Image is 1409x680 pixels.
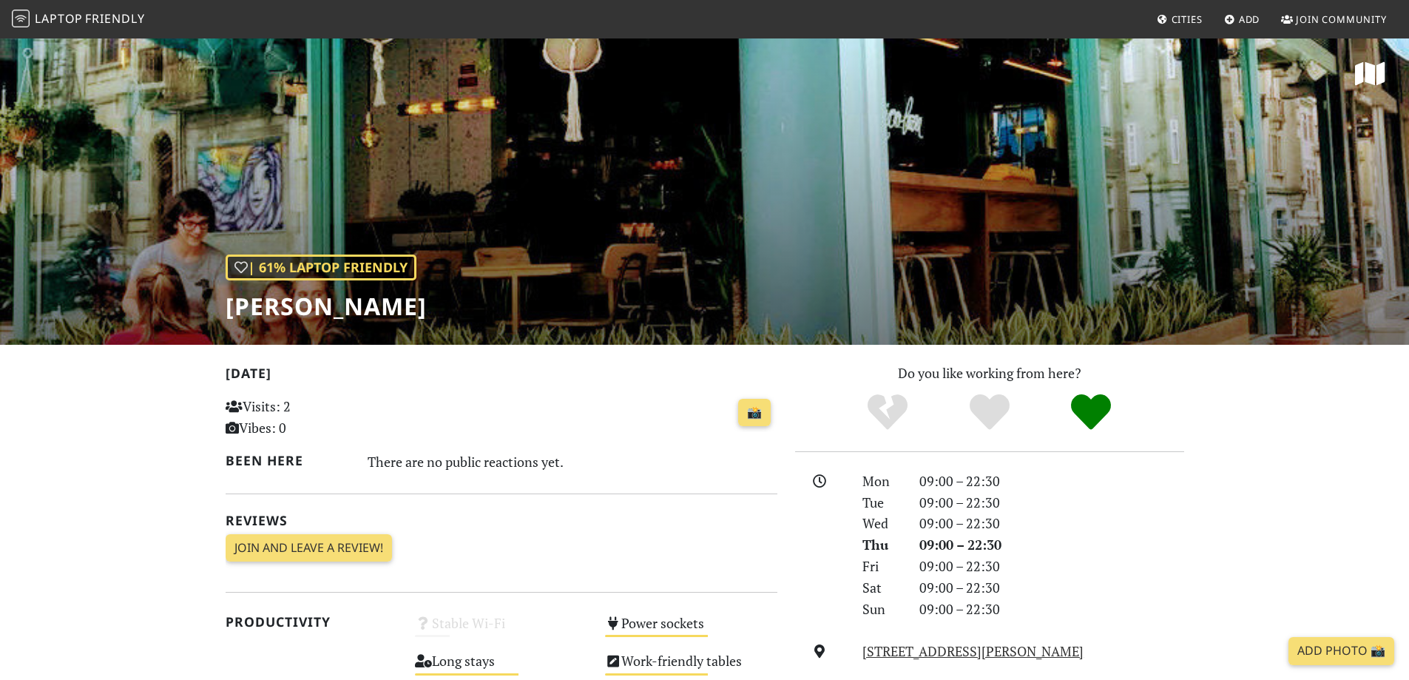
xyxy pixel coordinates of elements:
[910,492,1193,514] div: 09:00 – 22:30
[1151,6,1209,33] a: Cities
[226,255,416,280] div: | 61% Laptop Friendly
[910,513,1193,534] div: 09:00 – 22:30
[837,392,939,433] div: No
[226,366,777,387] h2: [DATE]
[1239,13,1260,26] span: Add
[1218,6,1266,33] a: Add
[1275,6,1393,33] a: Join Community
[226,396,398,439] p: Visits: 2 Vibes: 0
[226,534,392,562] a: Join and leave a review!
[939,392,1041,433] div: Yes
[854,471,910,492] div: Mon
[910,556,1193,577] div: 09:00 – 22:30
[85,10,144,27] span: Friendly
[910,471,1193,492] div: 09:00 – 22:30
[1296,13,1387,26] span: Join Community
[910,577,1193,599] div: 09:00 – 22:30
[738,399,771,427] a: 📸
[226,614,398,630] h2: Productivity
[1040,392,1142,433] div: Definitely!
[910,534,1193,556] div: 09:00 – 22:30
[1172,13,1203,26] span: Cities
[854,534,910,556] div: Thu
[854,556,910,577] div: Fri
[226,453,351,468] h2: Been here
[862,642,1084,660] a: [STREET_ADDRESS][PERSON_NAME]
[795,363,1184,384] p: Do you like working from here?
[910,599,1193,620] div: 09:00 – 22:30
[854,599,910,620] div: Sun
[368,450,777,474] div: There are no public reactions yet.
[1288,637,1394,665] a: Add Photo 📸
[854,577,910,599] div: Sat
[226,292,427,320] h1: [PERSON_NAME]
[226,513,777,528] h2: Reviews
[35,10,83,27] span: Laptop
[854,513,910,534] div: Wed
[12,10,30,27] img: LaptopFriendly
[406,611,596,649] div: Stable Wi-Fi
[12,7,145,33] a: LaptopFriendly LaptopFriendly
[596,611,786,649] div: Power sockets
[854,492,910,514] div: Tue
